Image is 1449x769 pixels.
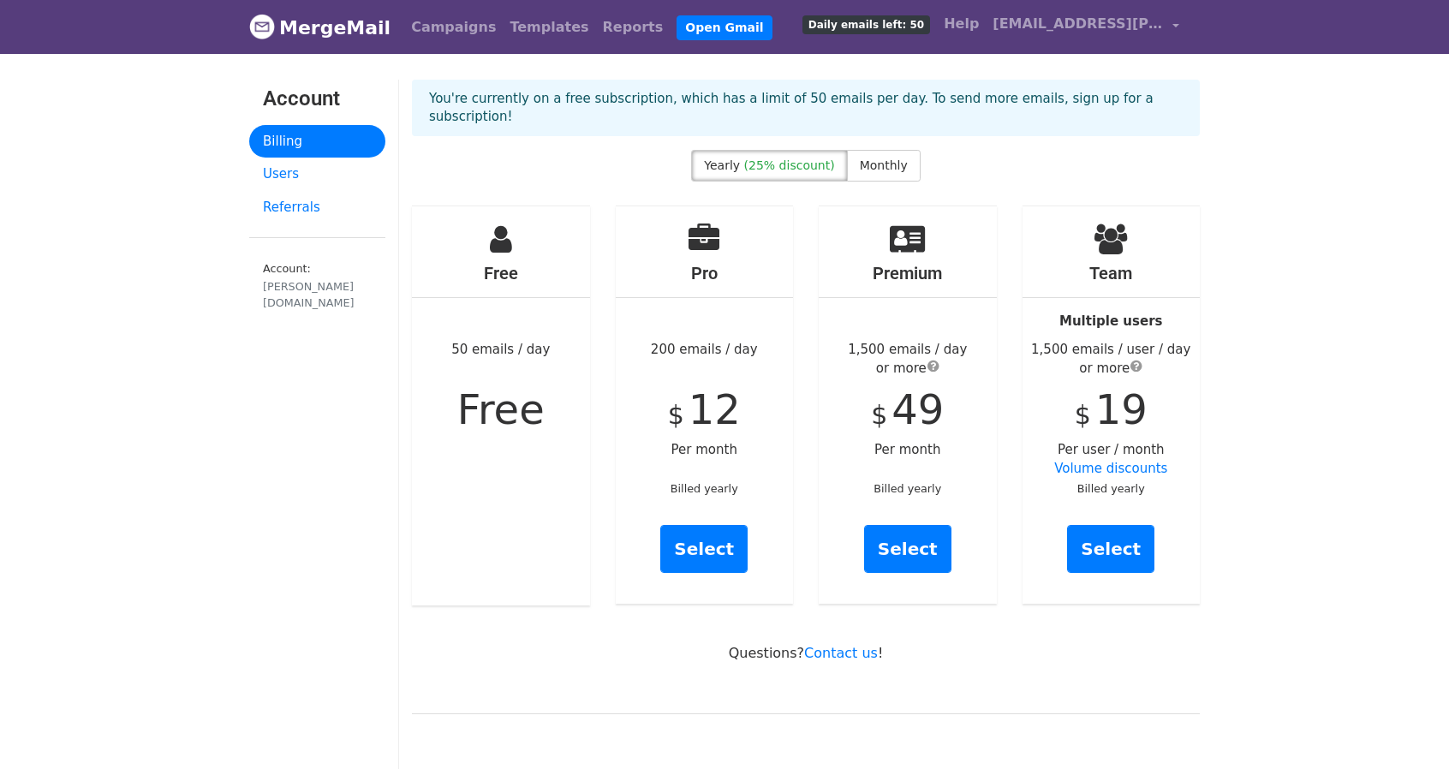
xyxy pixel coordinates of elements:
span: $ [1075,400,1091,430]
p: You're currently on a free subscription, which has a limit of 50 emails per day. To send more ema... [429,90,1183,126]
a: Select [1067,525,1154,573]
h4: Team [1023,263,1201,283]
small: Billed yearly [874,482,941,495]
div: 50 emails / day [412,206,590,605]
span: (25% discount) [744,158,835,172]
h4: Pro [616,263,794,283]
a: Billing [249,125,385,158]
a: Volume discounts [1054,461,1167,476]
p: Questions? ! [412,644,1200,662]
img: MergeMail logo [249,14,275,39]
span: 49 [891,385,944,433]
a: MergeMail [249,9,391,45]
a: Users [249,158,385,191]
strong: Multiple users [1059,313,1162,329]
span: Daily emails left: 50 [802,15,930,34]
div: [PERSON_NAME][DOMAIN_NAME] [263,278,372,311]
small: Billed yearly [671,482,738,495]
div: Per month [819,206,997,604]
div: 1,500 emails / user / day or more [1023,340,1201,379]
a: Select [660,525,748,573]
a: Reports [596,10,671,45]
span: Monthly [860,158,908,172]
a: Select [864,525,951,573]
a: Contact us [804,645,878,661]
small: Account: [263,262,372,311]
span: Free [457,385,545,433]
a: Open Gmail [677,15,772,40]
a: Campaigns [404,10,503,45]
span: 19 [1095,385,1148,433]
a: [EMAIL_ADDRESS][PERSON_NAME][DOMAIN_NAME] [986,7,1186,47]
h3: Account [263,86,372,111]
a: Referrals [249,191,385,224]
span: $ [871,400,887,430]
div: 200 emails / day Per month [616,206,794,604]
span: [EMAIL_ADDRESS][PERSON_NAME][DOMAIN_NAME] [993,14,1164,34]
a: Templates [503,10,595,45]
a: Help [937,7,986,41]
small: Billed yearly [1077,482,1145,495]
div: 1,500 emails / day or more [819,340,997,379]
a: Daily emails left: 50 [796,7,937,41]
span: $ [668,400,684,430]
span: Yearly [704,158,740,172]
h4: Premium [819,263,997,283]
div: Per user / month [1023,206,1201,604]
span: 12 [689,385,741,433]
h4: Free [412,263,590,283]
